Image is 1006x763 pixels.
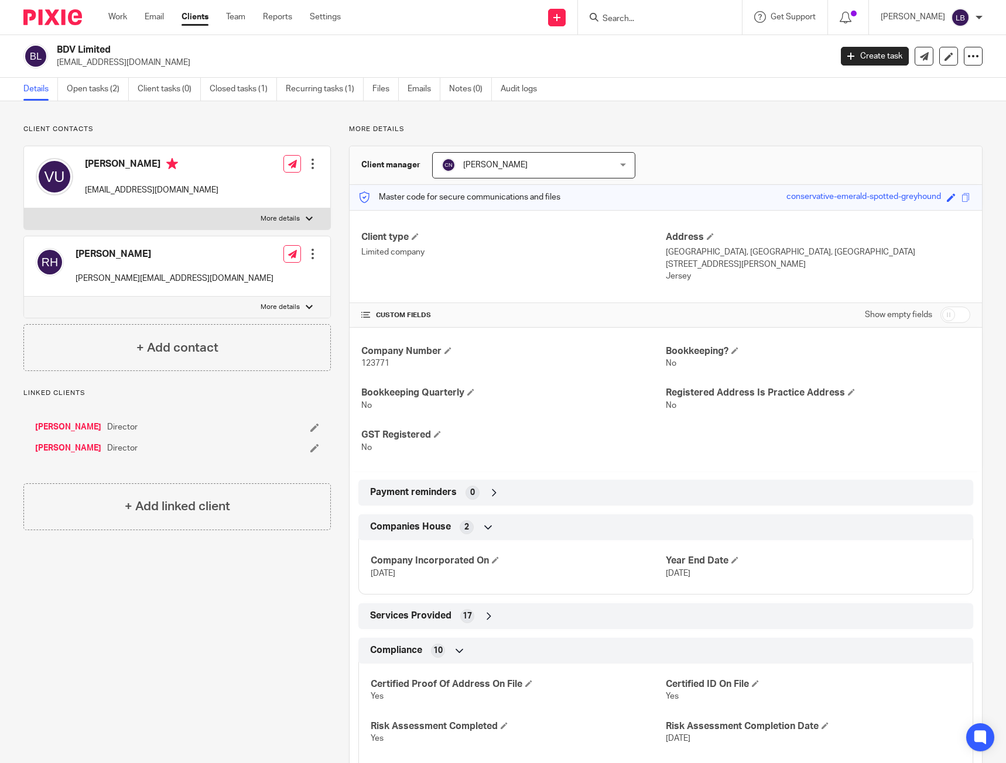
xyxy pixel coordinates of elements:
[182,11,208,23] a: Clients
[372,78,399,101] a: Files
[666,387,970,399] h4: Registered Address Is Practice Address
[371,692,384,700] span: Yes
[666,359,676,367] span: No
[449,78,492,101] a: Notes (0)
[666,345,970,358] h4: Bookkeeping?
[261,214,300,224] p: More details
[361,387,666,399] h4: Bookkeeping Quarterly
[76,248,273,260] h4: [PERSON_NAME]
[67,78,129,101] a: Open tasks (2)
[666,555,961,567] h4: Year End Date
[263,11,292,23] a: Reports
[771,13,816,21] span: Get Support
[370,644,422,657] span: Compliance
[361,429,666,441] h4: GST Registered
[666,678,961,690] h4: Certified ID On File
[666,270,970,282] p: Jersey
[349,125,983,134] p: More details
[57,44,670,56] h2: BDV Limited
[666,692,679,700] span: Yes
[23,78,58,101] a: Details
[85,184,218,196] p: [EMAIL_ADDRESS][DOMAIN_NAME]
[226,11,245,23] a: Team
[125,497,230,515] h4: + Add linked client
[370,521,451,533] span: Companies House
[361,246,666,258] p: Limited company
[463,161,528,169] span: [PERSON_NAME]
[108,11,127,23] a: Work
[23,125,331,134] p: Client contacts
[107,421,138,433] span: Director
[666,231,970,243] h4: Address
[35,442,101,454] a: [PERSON_NAME]
[370,610,451,622] span: Services Provided
[286,78,364,101] a: Recurring tasks (1)
[310,11,341,23] a: Settings
[36,158,73,195] img: svg%3E
[371,555,666,567] h4: Company Incorporated On
[261,303,300,312] p: More details
[442,158,456,172] img: svg%3E
[371,569,395,578] span: [DATE]
[138,78,201,101] a: Client tasks (0)
[210,78,277,101] a: Closed tasks (1)
[865,309,932,321] label: Show empty fields
[951,8,970,27] img: svg%3E
[881,11,945,23] p: [PERSON_NAME]
[76,273,273,284] p: [PERSON_NAME][EMAIL_ADDRESS][DOMAIN_NAME]
[371,678,666,690] h4: Certified Proof Of Address On File
[361,401,372,410] span: No
[371,720,666,733] h4: Risk Assessment Completed
[666,259,970,270] p: [STREET_ADDRESS][PERSON_NAME]
[358,191,560,203] p: Master code for secure communications and files
[361,359,389,367] span: 123771
[433,645,443,657] span: 10
[501,78,546,101] a: Audit logs
[666,720,961,733] h4: Risk Assessment Completion Date
[361,444,372,452] span: No
[145,11,164,23] a: Email
[666,569,690,578] span: [DATE]
[361,159,420,171] h3: Client manager
[23,389,331,398] p: Linked clients
[786,191,941,204] div: conservative-emerald-spotted-greyhound
[371,734,384,743] span: Yes
[361,345,666,358] h4: Company Number
[57,57,823,68] p: [EMAIL_ADDRESS][DOMAIN_NAME]
[370,486,457,499] span: Payment reminders
[361,231,666,243] h4: Client type
[136,339,218,357] h4: + Add contact
[361,311,666,320] h4: CUSTOM FIELDS
[23,44,48,68] img: svg%3E
[36,248,64,276] img: svg%3E
[85,158,218,173] h4: [PERSON_NAME]
[166,158,178,170] i: Primary
[601,14,707,25] input: Search
[464,521,469,533] span: 2
[463,610,472,622] span: 17
[841,47,909,66] a: Create task
[666,734,690,743] span: [DATE]
[666,246,970,258] p: [GEOGRAPHIC_DATA], [GEOGRAPHIC_DATA], [GEOGRAPHIC_DATA]
[666,401,676,410] span: No
[35,421,101,433] a: [PERSON_NAME]
[470,487,475,499] span: 0
[107,442,138,454] span: Director
[23,9,82,25] img: Pixie
[408,78,440,101] a: Emails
